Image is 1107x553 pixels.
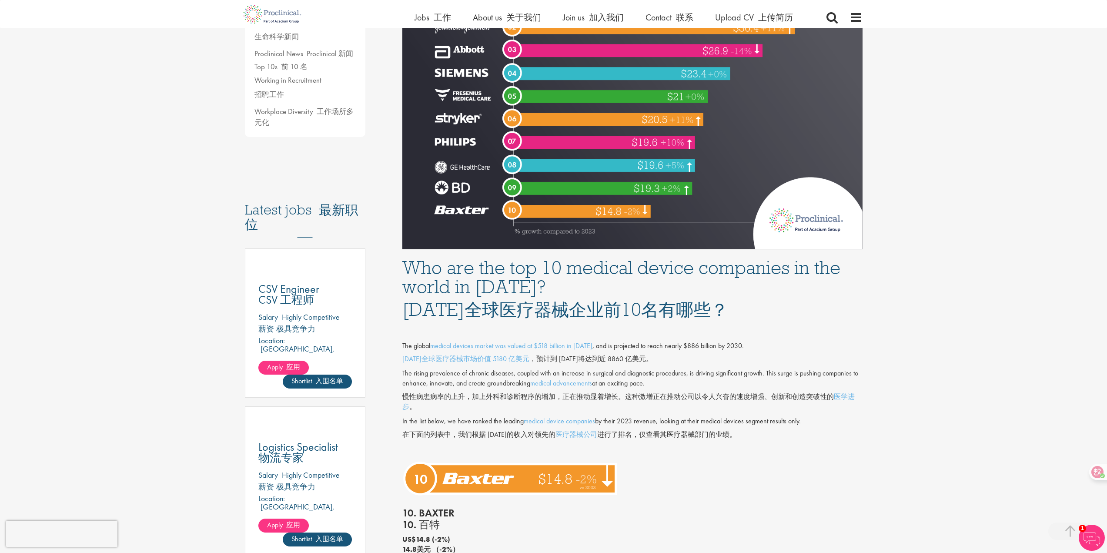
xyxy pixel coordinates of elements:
[258,324,274,334] span: 薪资
[258,450,304,465] font: 物流专家
[402,341,863,365] p: The global , and is projected to reach nearly $886 billion by 2030.
[1079,525,1086,532] span: 1
[402,354,653,363] font: ，预计到 [DATE]将达到近 8860 亿美元。
[434,12,451,23] font: 工作
[473,12,541,23] a: About us 关于我们
[281,62,308,71] font: 前 10 名
[555,430,597,439] a: 医疗器械公司
[402,392,855,411] a: 医学进步
[254,17,304,42] a: Life Science news生命科学新闻
[402,298,728,321] font: [DATE]全球医疗器械企业前10名有哪些？
[267,362,300,372] span: Apply
[258,493,285,503] span: Location:
[402,416,863,440] p: In the list below, we have ranked the leading by their 2023 revenue, looking at their medical dev...
[315,534,343,543] font: 入围名单
[402,392,855,411] font: 慢性病患病率的上升，加上外科和诊断程序的增加，正在推动显着增长。这种激增正在推动公司以令人兴奋的速度增强、创新和创造突破性的 。
[258,312,278,322] span: Salary
[645,12,693,23] a: Contact 联系
[563,12,624,23] a: Join us 加入我们
[430,341,592,350] a: medical devices market was valued at $518 billion in [DATE]
[258,344,334,362] p: [GEOGRAPHIC_DATA], [GEOGRAPHIC_DATA]
[258,282,352,305] span: CSV Engineer
[524,416,595,426] a: medical device companies
[715,12,793,23] span: Upload CV
[286,520,300,530] font: 应用
[245,201,358,233] font: 最新职位
[254,107,354,127] a: Workplace Diversity 工作场所多元化
[276,482,315,492] p: 极具竞争力
[415,12,451,23] span: Jobs
[676,12,693,23] font: 联系
[402,354,529,363] a: [DATE]全球医疗器械市场价值 5180 亿美元
[282,470,340,480] p: Highly Competitive
[402,518,440,531] font: 10. 百特
[258,292,314,307] font: CSV 工程师
[254,75,321,100] a: Working in Recruitment招聘工作
[402,507,863,530] h2: 10. Baxter
[254,62,308,71] a: Top 10s 前 10 名
[286,362,300,372] font: 应用
[258,442,352,463] a: Logistics Specialist 物流专家
[307,49,353,58] font: Proclinical 新闻
[1079,525,1105,551] img: Chatbot
[402,369,863,412] p: The rising prevalence of chronic diseases, coupled with an increase in surgical and diagnostic pr...
[530,379,592,388] a: medical advancements
[245,181,366,238] h3: Latest jobs
[258,482,274,492] span: 薪资
[415,12,451,23] a: Jobs 工作
[283,375,352,389] a: Shortlist 入围名单
[758,12,793,23] font: 上传简历
[715,12,793,23] a: Upload CV 上传简历
[589,12,624,23] font: 加入我们
[258,284,352,305] a: CSV Engineer CSV 工程师
[506,12,541,23] font: 关于我们
[267,520,300,530] span: Apply
[473,12,541,23] span: About us
[258,519,309,533] a: Apply 应用
[282,312,340,322] p: Highly Competitive
[258,439,352,463] span: Logistics Specialist
[254,49,353,58] a: Proclinical News Proclinical 新闻
[258,335,285,345] span: Location:
[254,90,284,99] font: 招聘工作
[315,376,343,385] font: 入围名单
[402,258,863,322] h1: Who are the top 10 medical device companies in the world in [DATE]?
[276,324,315,334] p: 极具竞争力
[283,533,352,546] a: Shortlist 入围名单
[258,470,278,480] span: Salary
[645,12,693,23] span: Contact
[254,32,299,41] font: 生命科学新闻
[258,361,309,375] a: Apply 应用
[258,502,334,520] p: [GEOGRAPHIC_DATA], [GEOGRAPHIC_DATA]
[563,12,624,23] span: Join us
[6,521,117,547] iframe: reCAPTCHA
[402,430,736,439] font: 在下面的列表中，我们根据 [DATE]的收入对领先的 进行了排名，仅查看其医疗器械部门的业绩。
